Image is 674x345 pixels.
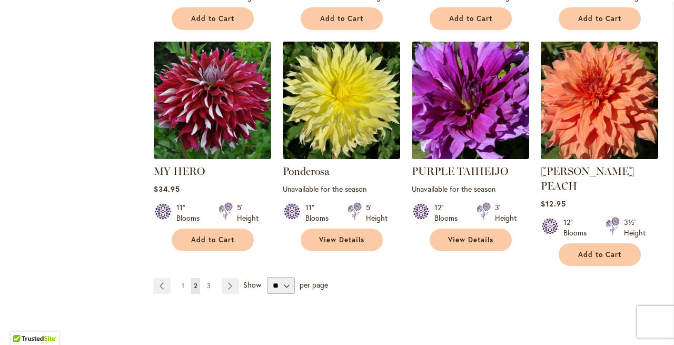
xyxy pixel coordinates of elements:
a: My Hero [154,151,271,161]
a: Ponderosa [283,151,400,161]
span: Add to Cart [578,250,621,259]
div: 12" Blooms [434,202,464,223]
a: PURPLE TAIHEIJO [412,165,508,178]
div: 3½' Height [624,217,646,238]
span: 1 [182,282,184,290]
img: My Hero [154,42,271,159]
span: per page [300,280,328,290]
span: Add to Cart [191,14,234,23]
span: Add to Cart [449,14,492,23]
span: 3 [207,282,211,290]
button: Add to Cart [559,243,641,266]
img: Sherwood's Peach [541,42,658,159]
span: $34.95 [154,184,180,194]
button: Add to Cart [172,229,254,251]
iframe: Launch Accessibility Center [8,308,37,337]
img: PURPLE TAIHEIJO [412,42,529,159]
a: View Details [301,229,383,251]
div: 5' Height [366,202,388,223]
p: Unavailable for the season [412,184,529,194]
div: 3' Height [495,202,517,223]
button: Add to Cart [301,7,383,30]
button: Add to Cart [559,7,641,30]
a: PURPLE TAIHEIJO [412,151,529,161]
span: Show [243,280,261,290]
a: Sherwood's Peach [541,151,658,161]
span: Add to Cart [320,14,363,23]
div: 11" Blooms [176,202,206,223]
img: Ponderosa [283,42,400,159]
a: Ponderosa [283,165,330,178]
div: 5' Height [237,202,259,223]
span: View Details [448,235,493,244]
a: 1 [179,278,187,294]
a: View Details [430,229,512,251]
div: 12" Blooms [563,217,593,238]
button: Add to Cart [172,7,254,30]
span: View Details [319,235,364,244]
a: 3 [204,278,213,294]
a: [PERSON_NAME] PEACH [541,165,635,192]
button: Add to Cart [430,7,512,30]
span: Add to Cart [578,14,621,23]
p: Unavailable for the season [283,184,400,194]
span: Add to Cart [191,235,234,244]
span: $12.95 [541,199,566,209]
div: 11" Blooms [305,202,335,223]
a: MY HERO [154,165,205,178]
span: 2 [194,282,197,290]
